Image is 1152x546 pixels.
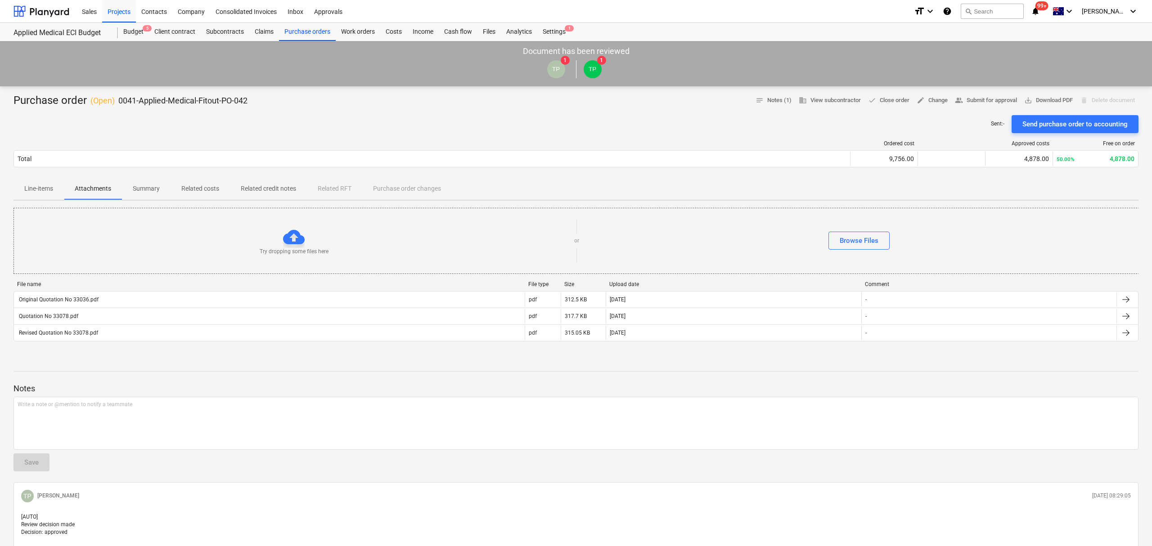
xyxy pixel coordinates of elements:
[756,95,792,106] span: Notes (1)
[955,96,963,104] span: people_alt
[914,6,925,17] i: format_size
[90,95,115,106] p: ( Open )
[21,514,75,535] span: [AUTO] Review decision made Decision: approved
[143,25,152,31] span: 5
[249,23,279,41] a: Claims
[989,140,1049,147] div: Approved costs
[13,383,1138,394] p: Notes
[133,184,160,193] p: Summary
[24,184,53,193] p: Line-items
[610,330,625,336] div: [DATE]
[1035,1,1048,10] span: 99+
[201,23,249,41] a: Subcontracts
[1031,6,1040,17] i: notifications
[565,296,587,303] div: 312.5 KB
[241,184,296,193] p: Related credit notes
[18,313,78,319] div: Quotation No 33078.pdf
[13,28,107,38] div: Applied Medical ECI Budget
[529,296,537,303] div: pdf
[943,6,952,17] i: Knowledge base
[609,281,858,287] div: Upload date
[610,313,625,319] div: [DATE]
[610,296,625,303] div: [DATE]
[1021,94,1076,107] button: Download PDF
[1024,96,1032,104] span: save_alt
[955,95,1017,106] span: Submit for approval
[799,95,861,106] span: View subcontractor
[439,23,477,41] a: Cash flow
[865,330,867,336] div: -
[589,66,596,72] span: TP
[537,23,571,41] a: Settings1
[840,235,878,246] div: Browse Files
[477,23,501,41] a: Files
[913,94,951,107] button: Change
[864,94,913,107] button: Close order
[552,66,560,72] span: TP
[21,490,34,502] div: Tejas Pawar
[380,23,407,41] a: Costs
[529,330,537,336] div: pdf
[13,94,247,108] div: Purchase order
[799,96,807,104] span: business
[951,94,1021,107] button: Submit for approval
[1024,95,1073,106] span: Download PDF
[917,95,948,106] span: Change
[407,23,439,41] a: Income
[118,23,149,41] div: Budget
[868,96,876,104] span: done
[75,184,111,193] p: Attachments
[529,313,537,319] div: pdf
[279,23,336,41] a: Purchase orders
[828,232,890,250] button: Browse Files
[597,56,606,65] span: 1
[1012,115,1138,133] button: Send purchase order to accounting
[1128,6,1138,17] i: keyboard_arrow_down
[865,281,1113,287] div: Comment
[118,23,149,41] a: Budget5
[961,4,1024,19] button: Search
[336,23,380,41] a: Work orders
[18,330,98,336] div: Revised Quotation No 33078.pdf
[565,313,587,319] div: 317.7 KB
[865,313,867,319] div: -
[854,155,914,162] div: 9,756.00
[854,140,914,147] div: Ordered cost
[18,296,99,303] div: Original Quotation No 33036.pdf
[1057,155,1134,162] div: 4,878.00
[537,23,571,41] div: Settings
[13,208,1139,274] div: Try dropping some files hereorBrowse Files
[523,46,630,57] p: Document has been reviewed
[564,281,602,287] div: Size
[965,8,972,15] span: search
[149,23,201,41] a: Client contract
[1057,140,1135,147] div: Free on order
[565,25,574,31] span: 1
[37,492,79,500] p: [PERSON_NAME]
[23,492,31,500] span: TP
[991,120,1004,128] p: Sent : -
[756,96,764,104] span: notes
[181,184,219,193] p: Related costs
[584,60,602,78] div: Tejas Pawar
[574,237,579,245] p: or
[1057,156,1075,162] small: 50.00%
[118,95,247,106] p: 0041-Applied-Medical-Fitout-PO-042
[1082,8,1127,15] span: [PERSON_NAME]
[868,95,909,106] span: Close order
[528,281,557,287] div: File type
[795,94,864,107] button: View subcontractor
[17,281,521,287] div: File name
[547,60,565,78] div: Tejas Pawar
[501,23,537,41] a: Analytics
[18,155,31,162] div: Total
[917,96,925,104] span: edit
